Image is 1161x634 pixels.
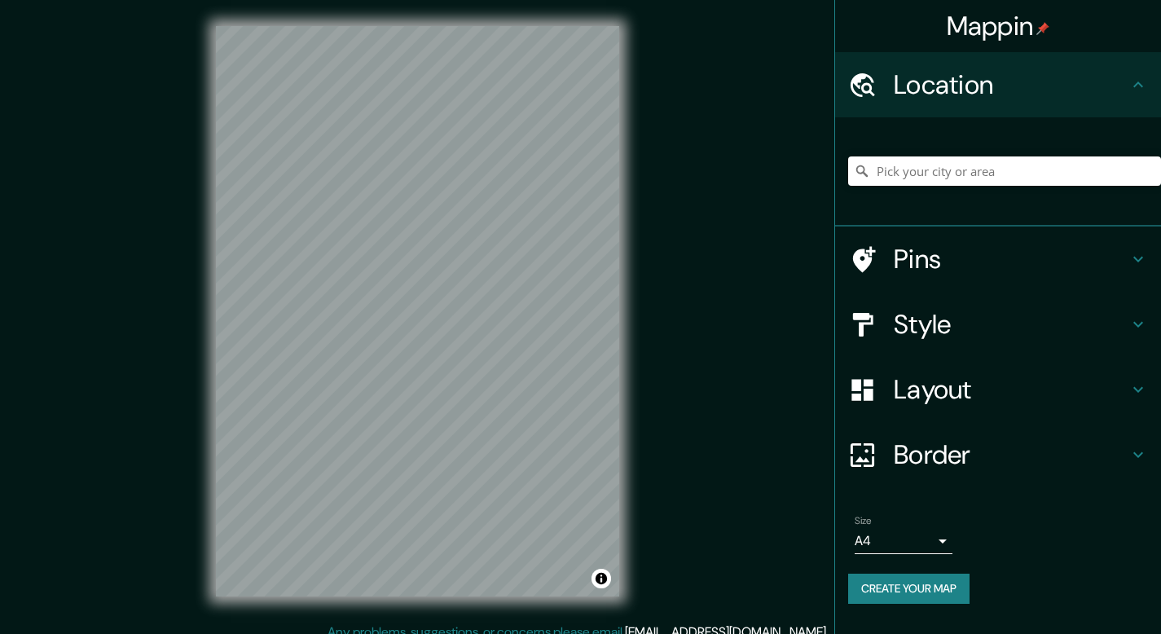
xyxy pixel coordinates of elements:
[835,357,1161,422] div: Layout
[1016,570,1143,616] iframe: Help widget launcher
[835,292,1161,357] div: Style
[591,569,611,588] button: Toggle attribution
[894,68,1128,101] h4: Location
[947,10,1050,42] h4: Mappin
[855,528,952,554] div: A4
[894,243,1128,275] h4: Pins
[848,574,970,604] button: Create your map
[835,422,1161,487] div: Border
[216,26,619,597] canvas: Map
[835,52,1161,117] div: Location
[848,156,1161,186] input: Pick your city or area
[894,438,1128,471] h4: Border
[855,514,872,528] label: Size
[1036,22,1049,35] img: pin-icon.png
[894,308,1128,341] h4: Style
[894,373,1128,406] h4: Layout
[835,227,1161,292] div: Pins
